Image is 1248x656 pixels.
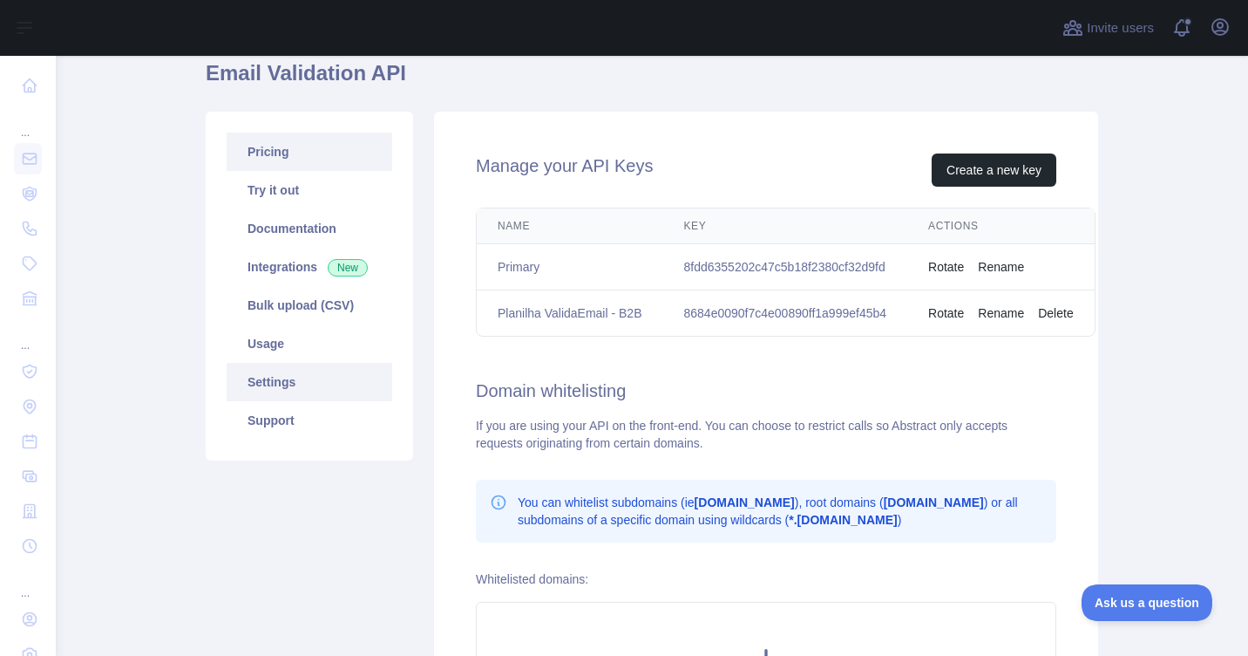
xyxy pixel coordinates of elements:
label: Whitelisted domains: [476,572,588,586]
a: Settings [227,363,392,401]
a: Support [227,401,392,440]
button: Rotate [928,258,964,276]
div: If you are using your API on the front-end. You can choose to restrict calls so Abstract only acc... [476,417,1056,452]
iframe: Toggle Customer Support [1082,584,1213,621]
td: 8684e0090f7c4e00890ff1a999ef45b4 [663,290,908,337]
b: [DOMAIN_NAME] [695,495,795,509]
button: Rotate [928,304,964,322]
div: ... [14,105,42,140]
td: Primary [477,244,663,290]
div: ... [14,565,42,600]
button: Delete [1038,304,1073,322]
td: 8fdd6355202c47c5b18f2380cf32d9fd [663,244,908,290]
b: *.[DOMAIN_NAME] [789,513,897,527]
button: Rename [978,304,1024,322]
a: Usage [227,325,392,363]
div: ... [14,318,42,352]
a: Documentation [227,209,392,248]
th: Actions [907,208,1095,244]
span: Invite users [1087,18,1154,38]
th: Key [663,208,908,244]
button: Create a new key [932,154,1056,187]
button: Invite users [1059,14,1157,42]
span: New [328,259,368,277]
h2: Domain whitelisting [476,379,1056,403]
b: [DOMAIN_NAME] [884,495,984,509]
p: You can whitelist subdomains (ie ), root domains ( ) or all subdomains of a specific domain using... [518,494,1042,529]
th: Name [477,208,663,244]
a: Bulk upload (CSV) [227,286,392,325]
button: Rename [978,258,1024,276]
h1: Email Validation API [206,59,1098,101]
h2: Manage your API Keys [476,154,653,187]
a: Try it out [227,171,392,209]
td: Planilha ValidaEmail - B2B [477,290,663,337]
a: Integrations New [227,248,392,286]
a: Pricing [227,133,392,171]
